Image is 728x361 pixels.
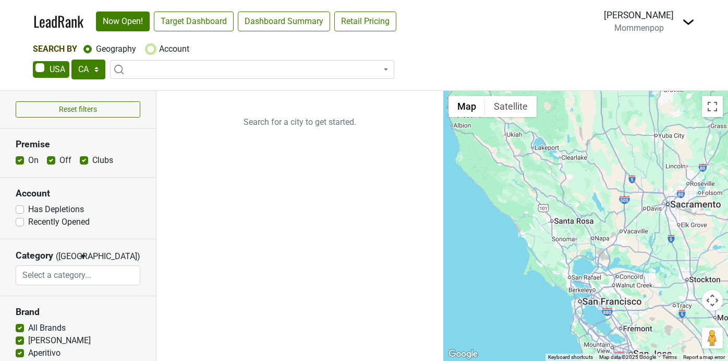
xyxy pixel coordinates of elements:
[33,44,77,54] span: Search By
[79,252,87,261] span: ▼
[702,96,723,117] button: Toggle fullscreen view
[16,265,140,285] input: Select a category...
[33,10,83,32] a: LeadRank
[16,188,140,199] h3: Account
[702,290,723,311] button: Map camera controls
[28,334,91,347] label: [PERSON_NAME]
[28,203,84,216] label: Has Depletions
[238,11,330,31] a: Dashboard Summary
[446,347,480,361] a: Open this area in Google Maps (opens a new window)
[156,91,443,154] p: Search for a city to get started.
[604,8,674,22] div: [PERSON_NAME]
[16,139,140,150] h3: Premise
[702,328,723,348] button: Drag Pegman onto the map to open Street View
[159,43,189,55] label: Account
[683,354,725,360] a: Report a map error
[16,250,53,261] h3: Category
[599,354,656,360] span: Map data ©2025 Google
[485,96,537,117] button: Show satellite imagery
[28,216,90,228] label: Recently Opened
[56,250,77,265] span: ([GEOGRAPHIC_DATA])
[96,11,150,31] a: Now Open!
[16,307,140,318] h3: Brand
[446,347,480,361] img: Google
[28,154,39,167] label: On
[154,11,234,31] a: Target Dashboard
[548,354,593,361] button: Keyboard shortcuts
[28,347,60,359] label: Aperitivo
[16,101,140,118] button: Reset filters
[662,354,677,360] a: Terms (opens in new tab)
[682,16,695,28] img: Dropdown Menu
[614,23,664,33] span: Mommenpop
[92,154,113,167] label: Clubs
[448,96,485,117] button: Show street map
[96,43,136,55] label: Geography
[334,11,396,31] a: Retail Pricing
[28,322,66,334] label: All Brands
[59,154,71,167] label: Off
